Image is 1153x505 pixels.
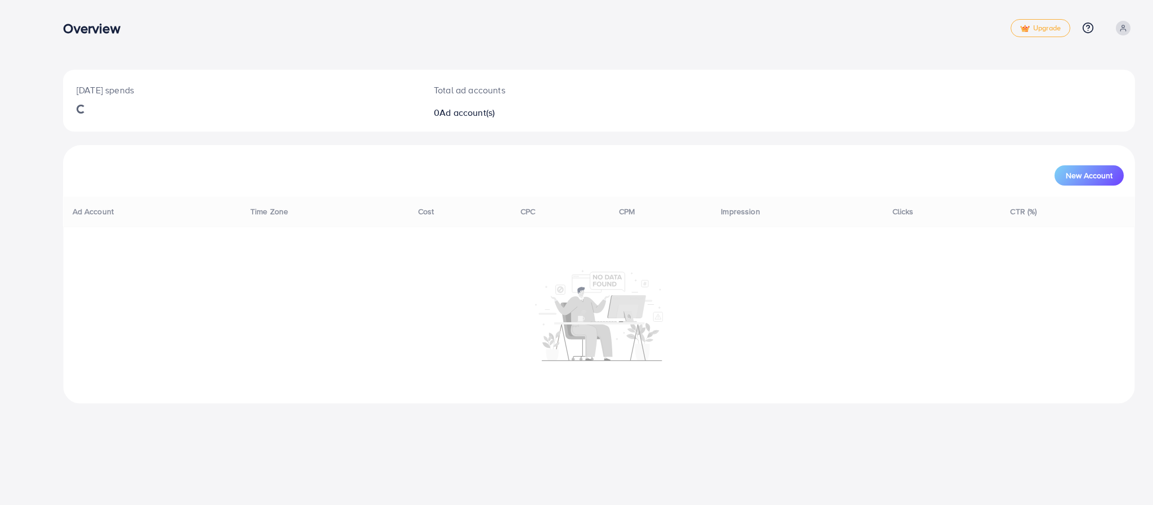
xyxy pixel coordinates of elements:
[1011,19,1070,37] a: tickUpgrade
[1055,165,1124,186] button: New Account
[439,106,495,119] span: Ad account(s)
[434,83,675,97] p: Total ad accounts
[434,107,675,118] h2: 0
[77,83,407,97] p: [DATE] spends
[1066,172,1112,179] span: New Account
[1020,25,1030,33] img: tick
[63,20,129,37] h3: Overview
[1020,24,1061,33] span: Upgrade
